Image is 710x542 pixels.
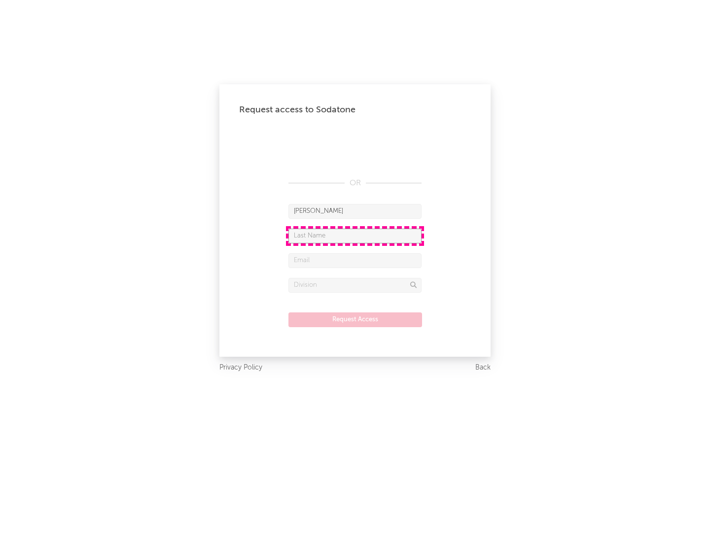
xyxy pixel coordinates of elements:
div: Request access to Sodatone [239,104,471,116]
input: First Name [288,204,422,219]
button: Request Access [288,312,422,327]
a: Back [475,362,491,374]
a: Privacy Policy [219,362,262,374]
input: Email [288,253,422,268]
div: OR [288,177,422,189]
input: Last Name [288,229,422,243]
input: Division [288,278,422,293]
